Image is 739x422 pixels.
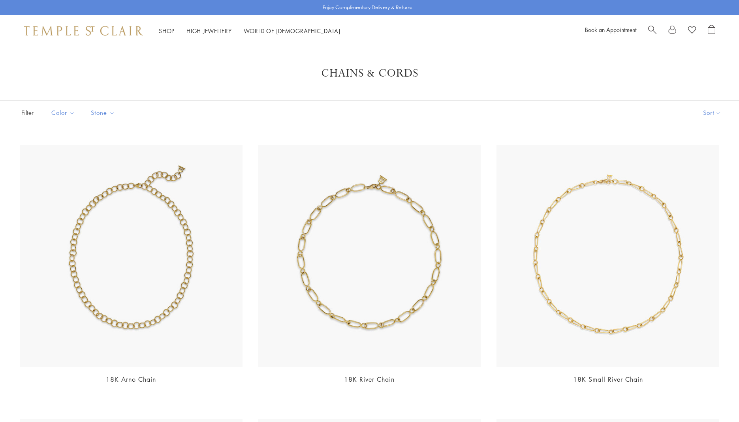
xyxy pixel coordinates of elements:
[258,145,481,368] img: N88891-RIVER18
[344,375,395,384] a: 18K River Chain
[573,375,643,384] a: 18K Small River Chain
[708,25,715,37] a: Open Shopping Bag
[24,26,143,36] img: Temple St. Clair
[159,27,175,35] a: ShopShop
[45,104,81,122] button: Color
[585,26,636,34] a: Book an Appointment
[159,26,340,36] nav: Main navigation
[32,66,707,81] h1: Chains & Cords
[244,27,340,35] a: World of [DEMOGRAPHIC_DATA]World of [DEMOGRAPHIC_DATA]
[106,375,156,384] a: 18K Arno Chain
[20,145,243,368] img: N88810-ARNO18
[688,25,696,37] a: View Wishlist
[648,25,656,37] a: Search
[323,4,412,11] p: Enjoy Complimentary Delivery & Returns
[87,108,121,118] span: Stone
[47,108,81,118] span: Color
[186,27,232,35] a: High JewelleryHigh Jewellery
[685,101,739,125] button: Show sort by
[496,145,719,368] img: N88891-SMRIV18
[85,104,121,122] button: Stone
